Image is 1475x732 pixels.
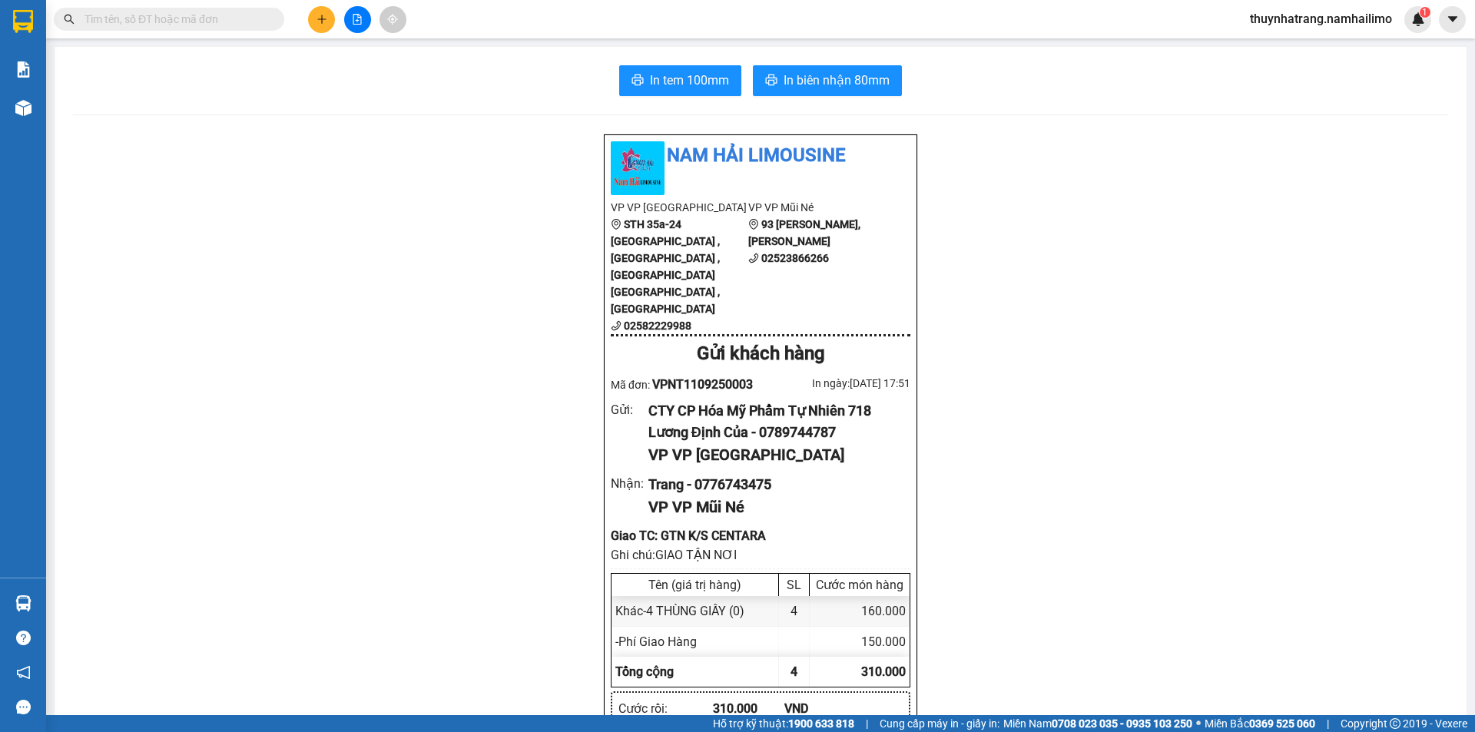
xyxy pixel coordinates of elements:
[650,71,729,90] span: In tem 100mm
[748,218,860,247] b: 93 [PERSON_NAME], [PERSON_NAME]
[317,14,327,25] span: plus
[16,665,31,680] span: notification
[791,664,797,679] span: 4
[783,578,805,592] div: SL
[611,526,910,545] div: Giao TC: GTN K/S CENTARA
[1439,6,1466,33] button: caret-down
[1052,717,1192,730] strong: 0708 023 035 - 0935 103 250
[615,578,774,592] div: Tên (giá trị hàng)
[1422,7,1427,18] span: 1
[615,664,674,679] span: Tổng cộng
[387,14,398,25] span: aim
[611,340,910,369] div: Gửi khách hàng
[1420,7,1430,18] sup: 1
[611,320,621,331] span: phone
[15,100,31,116] img: warehouse-icon
[784,71,890,90] span: In biên nhận 80mm
[64,14,75,25] span: search
[761,252,829,264] b: 02523866266
[713,699,784,718] div: 310.000
[652,377,753,392] span: VPNT1109250003
[648,495,898,519] div: VP VP Mũi Né
[619,65,741,96] button: printerIn tem 100mm
[765,74,777,88] span: printer
[748,219,759,230] span: environment
[611,545,910,565] div: Ghi chú: GIAO TẬN NƠI
[85,11,266,28] input: Tìm tên, số ĐT hoặc mã đơn
[1446,12,1460,26] span: caret-down
[788,717,854,730] strong: 1900 633 818
[344,6,371,33] button: file-add
[1003,715,1192,732] span: Miền Nam
[624,320,691,332] b: 02582229988
[13,10,33,33] img: logo-vxr
[16,700,31,714] span: message
[611,474,648,493] div: Nhận :
[615,634,697,649] span: - Phí Giao Hàng
[618,699,713,718] div: Cước rồi :
[810,596,910,626] div: 160.000
[611,199,748,216] li: VP VP [GEOGRAPHIC_DATA]
[648,400,898,444] div: CTY CP Hóa Mỹ Phẩm Tự Nhiên 718 Lương Định Của - 0789744787
[1390,718,1400,729] span: copyright
[753,65,902,96] button: printerIn biên nhận 80mm
[648,443,898,467] div: VP VP [GEOGRAPHIC_DATA]
[814,578,906,592] div: Cước món hàng
[380,6,406,33] button: aim
[611,141,910,171] li: Nam Hải Limousine
[1327,715,1329,732] span: |
[1196,720,1201,727] span: ⚪️
[1249,717,1315,730] strong: 0369 525 060
[631,74,644,88] span: printer
[748,253,759,263] span: phone
[713,715,854,732] span: Hỗ trợ kỹ thuật:
[880,715,999,732] span: Cung cấp máy in - giấy in:
[615,604,744,618] span: Khác - 4 THÙNG GIẤY (0)
[16,631,31,645] span: question-circle
[810,627,910,657] div: 150.000
[611,400,648,419] div: Gửi :
[15,595,31,611] img: warehouse-icon
[308,6,335,33] button: plus
[611,141,665,195] img: logo.jpg
[611,218,720,315] b: STH 35a-24 [GEOGRAPHIC_DATA] , [GEOGRAPHIC_DATA] , [GEOGRAPHIC_DATA] [GEOGRAPHIC_DATA] , [GEOGRAP...
[1411,12,1425,26] img: icon-new-feature
[352,14,363,25] span: file-add
[15,61,31,78] img: solution-icon
[861,664,906,679] span: 310.000
[611,219,621,230] span: environment
[1238,9,1404,28] span: thuynhatrang.namhailimo
[779,596,810,626] div: 4
[1205,715,1315,732] span: Miền Bắc
[611,375,761,394] div: Mã đơn:
[748,199,886,216] li: VP VP Mũi Né
[784,699,856,718] div: VND
[761,375,910,392] div: In ngày: [DATE] 17:51
[648,474,898,495] div: Trang - 0776743475
[866,715,868,732] span: |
